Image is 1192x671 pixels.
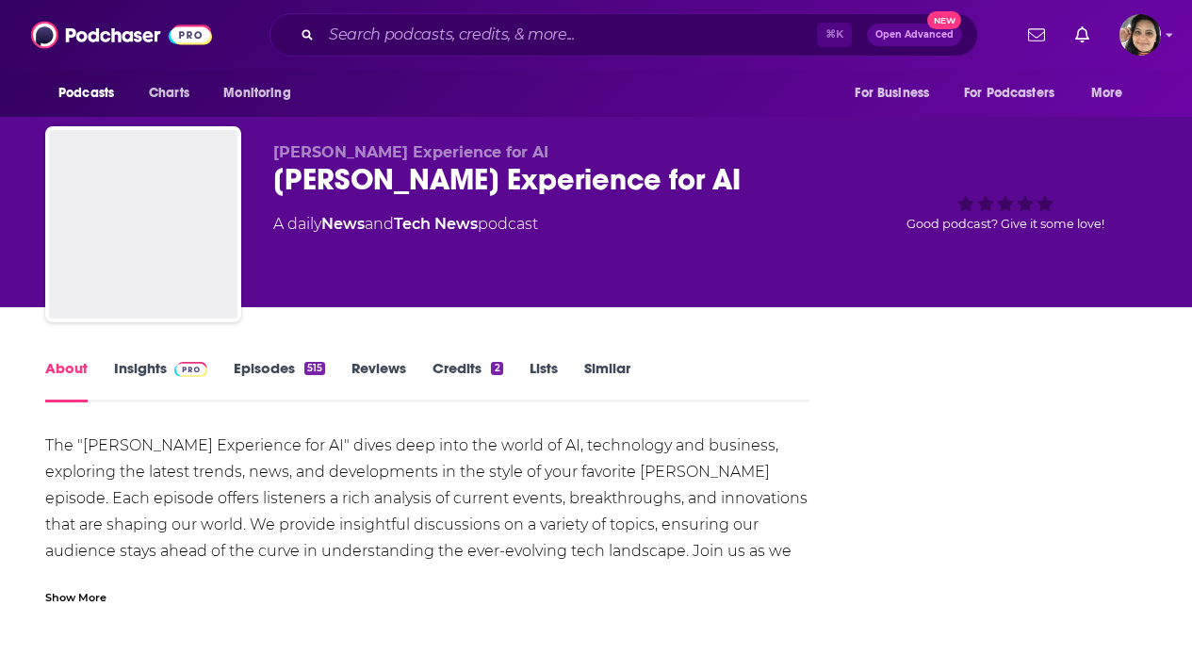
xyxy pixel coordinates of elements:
div: 2 [491,362,502,375]
button: open menu [1078,75,1147,111]
span: Podcasts [58,80,114,106]
button: open menu [841,75,953,111]
span: New [927,11,961,29]
span: Charts [149,80,189,106]
div: A daily podcast [273,213,538,236]
div: Good podcast? Give it some love! [864,143,1147,260]
button: open menu [45,75,139,111]
span: [PERSON_NAME] Experience for AI [273,143,548,161]
div: Search podcasts, credits, & more... [269,13,978,57]
div: The "[PERSON_NAME] Experience for AI" dives deep into the world of AI, technology and business, e... [45,433,809,591]
span: Open Advanced [875,30,954,40]
a: Reviews [351,359,406,402]
a: About [45,359,88,402]
a: Show notifications dropdown [1021,19,1053,51]
button: open menu [952,75,1082,111]
a: Lists [530,359,558,402]
button: open menu [210,75,315,111]
a: Tech News [394,215,478,233]
span: ⌘ K [817,23,852,47]
input: Search podcasts, credits, & more... [321,20,817,50]
a: Episodes515 [234,359,325,402]
span: For Podcasters [964,80,1054,106]
span: Good podcast? Give it some love! [906,217,1104,231]
span: Monitoring [223,80,290,106]
a: Similar [584,359,630,402]
a: Show notifications dropdown [1068,19,1097,51]
a: Credits2 [433,359,502,402]
img: Podchaser Pro [174,362,207,377]
span: More [1091,80,1123,106]
a: InsightsPodchaser Pro [114,359,207,402]
span: and [365,215,394,233]
span: Logged in as shelbyjanner [1119,14,1161,56]
a: Charts [137,75,201,111]
a: News [321,215,365,233]
button: Open AdvancedNew [867,24,962,46]
div: 515 [304,362,325,375]
button: Show profile menu [1119,14,1161,56]
img: User Profile [1119,14,1161,56]
span: For Business [855,80,929,106]
img: Podchaser - Follow, Share and Rate Podcasts [31,17,212,53]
